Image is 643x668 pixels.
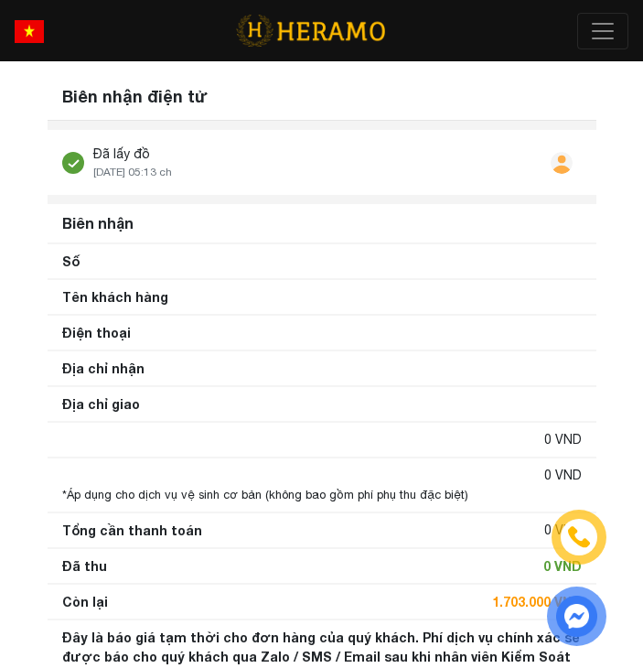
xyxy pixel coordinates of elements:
[62,359,145,378] div: Địa chỉ nhận
[55,205,589,242] div: Biên nhận
[62,287,168,307] div: Tên khách hàng
[62,323,131,342] div: Điện thoại
[62,152,84,174] img: stick.svg
[62,521,202,540] div: Tổng cần thanh toán
[93,166,172,178] span: [DATE] 05:13 ch
[62,252,80,271] div: Số
[551,152,573,174] img: user.svg
[62,592,108,611] div: Còn lại
[62,488,468,501] span: *Áp dụng cho dịch vụ vệ sinh cơ bản (không bao gồm phí phụ thu đặc biệt)
[236,12,385,49] img: logo
[48,73,596,121] div: Biên nhận điện tử
[552,510,605,564] a: phone-icon
[492,592,582,611] div: 1.703.000 VND
[62,556,107,576] div: Đã thu
[564,523,593,552] img: phone-icon
[544,430,582,449] div: 0 VND
[544,466,582,485] div: 0 VND
[15,20,44,43] img: vn-flag.png
[93,145,172,164] div: Đã lấy đồ
[62,394,140,414] div: Địa chỉ giao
